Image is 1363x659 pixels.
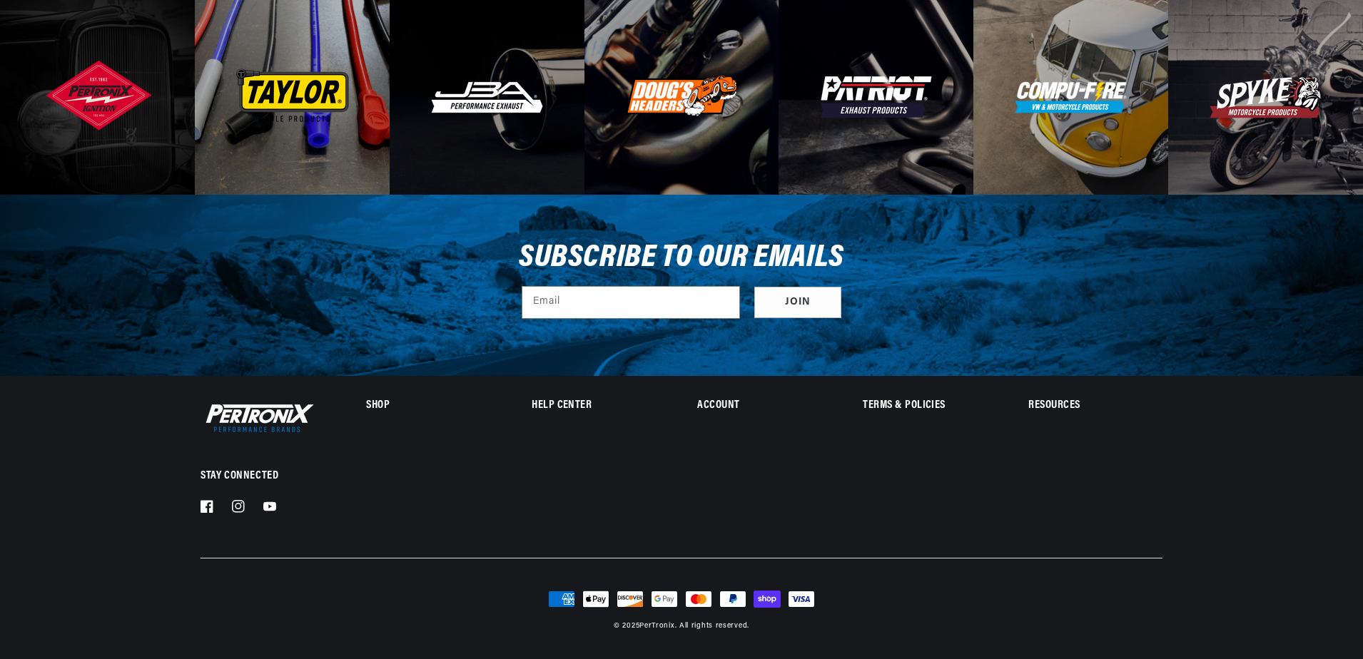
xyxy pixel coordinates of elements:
[614,622,677,630] small: © 2025 .
[754,287,841,319] button: Subscribe
[201,401,315,435] img: Pertronix
[679,622,749,630] small: All rights reserved.
[519,245,844,272] h3: Subscribe to our emails
[366,401,500,411] summary: Shop
[201,469,320,484] p: Stay Connected
[697,401,831,411] summary: Account
[863,401,996,411] summary: Terms & policies
[522,287,739,318] input: Email
[1028,401,1162,411] summary: Resources
[532,401,665,411] summary: Help Center
[639,622,674,630] a: PerTronix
